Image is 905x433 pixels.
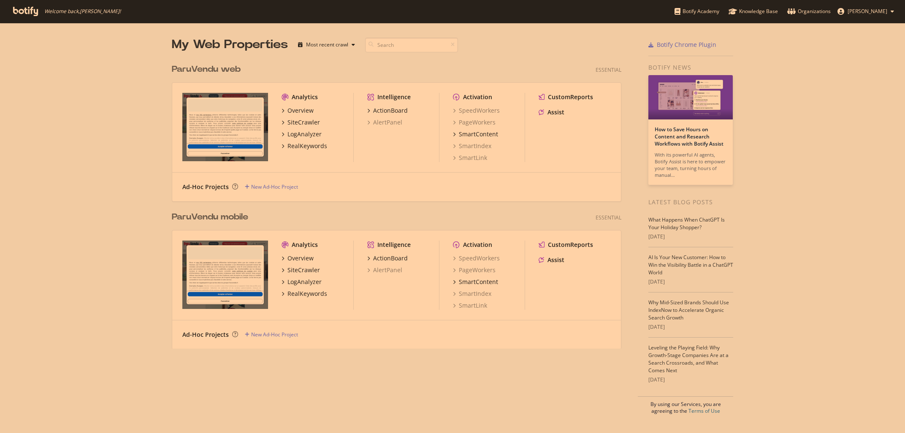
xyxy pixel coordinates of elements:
[287,118,320,127] div: SiteCrawler
[596,66,621,73] div: Essential
[831,5,901,18] button: [PERSON_NAME]
[292,241,318,249] div: Analytics
[648,216,725,231] a: What Happens When ChatGPT Is Your Holiday Shopper?
[787,7,831,16] div: Organizations
[282,142,327,150] a: RealKeywords
[282,266,320,274] a: SiteCrawler
[287,130,322,138] div: LogAnalyzer
[245,331,298,338] a: New Ad-Hoc Project
[367,266,402,274] a: AlertPanel
[453,130,498,138] a: SmartContent
[657,41,716,49] div: Botify Chrome Plugin
[282,130,322,138] a: LogAnalyzer
[453,142,491,150] a: SmartIndex
[377,241,411,249] div: Intelligence
[287,254,314,263] div: Overview
[463,93,492,101] div: Activation
[648,63,733,72] div: Botify news
[172,53,628,349] div: grid
[365,38,458,52] input: Search
[596,214,621,221] div: Essential
[648,376,733,384] div: [DATE]
[245,183,298,190] a: New Ad-Hoc Project
[655,126,723,147] a: How to Save Hours on Content and Research Workflows with Botify Assist
[373,254,408,263] div: ActionBoard
[367,254,408,263] a: ActionBoard
[453,118,496,127] a: PageWorkers
[453,301,487,310] a: SmartLink
[282,106,314,115] a: Overview
[373,106,408,115] div: ActionBoard
[287,290,327,298] div: RealKeywords
[548,93,593,101] div: CustomReports
[251,183,298,190] div: New Ad-Hoc Project
[377,93,411,101] div: Intelligence
[648,323,733,331] div: [DATE]
[282,118,320,127] a: SiteCrawler
[295,38,358,51] button: Most recent crawl
[367,118,402,127] a: AlertPanel
[648,299,729,321] a: Why Mid-Sized Brands Should Use IndexNow to Accelerate Organic Search Growth
[282,290,327,298] a: RealKeywords
[282,278,322,286] a: LogAnalyzer
[688,407,720,414] a: Terms of Use
[648,198,733,207] div: Latest Blog Posts
[172,211,248,223] div: ParuVendu mobile
[459,278,498,286] div: SmartContent
[648,254,733,276] a: AI Is Your New Customer: How to Win the Visibility Battle in a ChatGPT World
[172,36,288,53] div: My Web Properties
[287,142,327,150] div: RealKeywords
[453,254,500,263] a: SpeedWorkers
[539,241,593,249] a: CustomReports
[292,93,318,101] div: Analytics
[172,63,241,76] div: ParuVendu web
[182,241,268,309] img: www.paruvendu.fr
[182,330,229,339] div: Ad-Hoc Projects
[648,233,733,241] div: [DATE]
[675,7,719,16] div: Botify Academy
[182,183,229,191] div: Ad-Hoc Projects
[539,108,564,116] a: Assist
[539,93,593,101] a: CustomReports
[453,266,496,274] a: PageWorkers
[453,154,487,162] a: SmartLink
[251,331,298,338] div: New Ad-Hoc Project
[648,344,729,374] a: Leveling the Playing Field: Why Growth-Stage Companies Are at a Search Crossroads, and What Comes...
[848,8,887,15] span: Sabrina Colmant
[539,256,564,264] a: Assist
[548,241,593,249] div: CustomReports
[453,106,500,115] a: SpeedWorkers
[648,75,733,119] img: How to Save Hours on Content and Research Workflows with Botify Assist
[638,396,733,414] div: By using our Services, you are agreeing to the
[729,7,778,16] div: Knowledge Base
[44,8,121,15] span: Welcome back, [PERSON_NAME] !
[648,278,733,286] div: [DATE]
[459,130,498,138] div: SmartContent
[655,152,726,179] div: With its powerful AI agents, Botify Assist is here to empower your team, turning hours of manual…
[453,290,491,298] a: SmartIndex
[282,254,314,263] a: Overview
[172,211,252,223] a: ParuVendu mobile
[306,42,348,47] div: Most recent crawl
[287,266,320,274] div: SiteCrawler
[463,241,492,249] div: Activation
[547,256,564,264] div: Assist
[453,278,498,286] a: SmartContent
[172,63,244,76] a: ParuVendu web
[182,93,268,161] img: www.paruvendu.fr
[287,278,322,286] div: LogAnalyzer
[287,106,314,115] div: Overview
[648,41,716,49] a: Botify Chrome Plugin
[547,108,564,116] div: Assist
[367,106,408,115] a: ActionBoard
